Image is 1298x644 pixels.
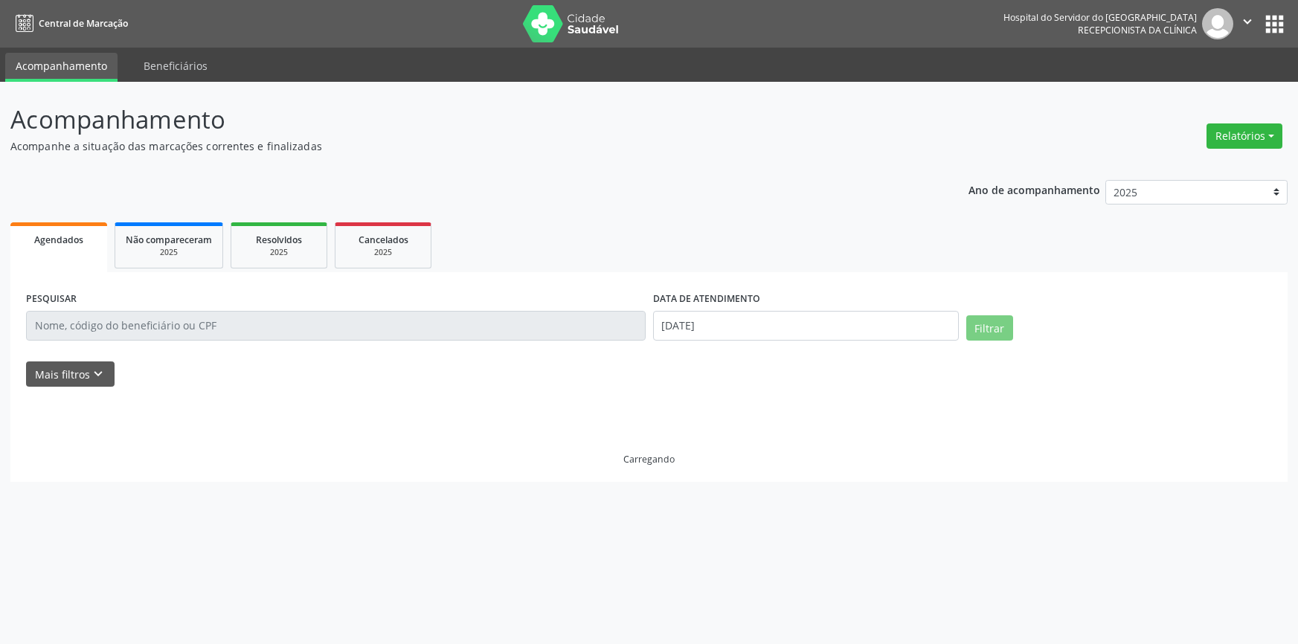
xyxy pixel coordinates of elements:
[26,361,115,387] button: Mais filtroskeyboard_arrow_down
[1239,13,1256,30] i: 
[90,366,106,382] i: keyboard_arrow_down
[26,311,646,341] input: Nome, código do beneficiário ou CPF
[1078,24,1197,36] span: Recepcionista da clínica
[39,17,128,30] span: Central de Marcação
[1202,8,1233,39] img: img
[1233,8,1262,39] button: 
[968,180,1100,199] p: Ano de acompanhamento
[346,247,420,258] div: 2025
[1207,123,1282,149] button: Relatórios
[5,53,118,82] a: Acompanhamento
[10,101,905,138] p: Acompanhamento
[34,234,83,246] span: Agendados
[653,288,760,311] label: DATA DE ATENDIMENTO
[26,288,77,311] label: PESQUISAR
[359,234,408,246] span: Cancelados
[126,247,212,258] div: 2025
[1262,11,1288,37] button: apps
[256,234,302,246] span: Resolvidos
[653,311,959,341] input: Selecione um intervalo
[10,138,905,154] p: Acompanhe a situação das marcações correntes e finalizadas
[242,247,316,258] div: 2025
[126,234,212,246] span: Não compareceram
[966,315,1013,341] button: Filtrar
[623,453,675,466] div: Carregando
[1003,11,1197,24] div: Hospital do Servidor do [GEOGRAPHIC_DATA]
[133,53,218,79] a: Beneficiários
[10,11,128,36] a: Central de Marcação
